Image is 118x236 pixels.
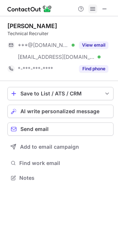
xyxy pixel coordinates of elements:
[20,91,101,97] div: Save to List / ATS / CRM
[7,140,114,154] button: Add to email campaign
[79,65,108,73] button: Reveal Button
[7,122,114,136] button: Send email
[20,144,79,150] span: Add to email campaign
[18,42,69,48] span: ***@[DOMAIN_NAME]
[20,126,49,132] span: Send email
[7,173,114,183] button: Notes
[7,30,114,37] div: Technical Recruiter
[7,105,114,118] button: AI write personalized message
[7,87,114,100] button: save-profile-one-click
[7,22,57,30] div: [PERSON_NAME]
[19,160,111,166] span: Find work email
[7,4,52,13] img: ContactOut v5.3.10
[7,158,114,168] button: Find work email
[79,41,108,49] button: Reveal Button
[20,108,99,114] span: AI write personalized message
[19,175,111,181] span: Notes
[18,54,95,60] span: [EMAIL_ADDRESS][DOMAIN_NAME]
